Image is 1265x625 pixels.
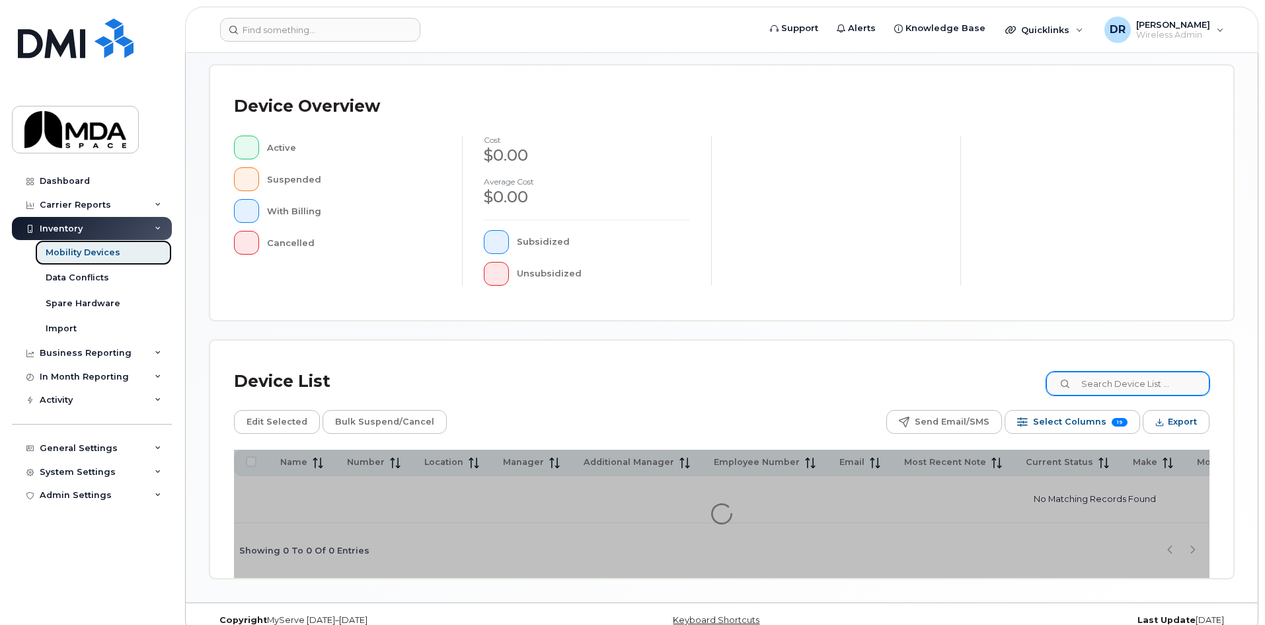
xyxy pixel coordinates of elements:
[1136,30,1210,40] span: Wireless Admin
[848,22,876,35] span: Alerts
[1207,567,1255,615] iframe: Messenger Launcher
[1005,410,1140,434] button: Select Columns 19
[886,410,1002,434] button: Send Email/SMS
[484,186,690,208] div: $0.00
[234,89,380,124] div: Device Overview
[220,18,420,42] input: Find something...
[219,615,267,625] strong: Copyright
[827,15,885,42] a: Alerts
[335,412,434,432] span: Bulk Suspend/Cancel
[761,15,827,42] a: Support
[915,412,989,432] span: Send Email/SMS
[1136,19,1210,30] span: [PERSON_NAME]
[1095,17,1233,43] div: Danielle Robertson
[267,199,441,223] div: With Billing
[885,15,995,42] a: Knowledge Base
[267,167,441,191] div: Suspended
[517,262,691,286] div: Unsubsidized
[905,22,985,35] span: Knowledge Base
[1033,412,1106,432] span: Select Columns
[323,410,447,434] button: Bulk Suspend/Cancel
[484,144,690,167] div: $0.00
[234,410,320,434] button: Edit Selected
[267,231,441,255] div: Cancelled
[1110,22,1126,38] span: DR
[1112,418,1128,427] span: 19
[1046,372,1209,396] input: Search Device List ...
[247,412,307,432] span: Edit Selected
[1137,615,1196,625] strong: Last Update
[673,615,759,625] a: Keyboard Shortcuts
[1168,412,1197,432] span: Export
[234,364,330,399] div: Device List
[781,22,818,35] span: Support
[484,177,690,186] h4: Average cost
[1143,410,1209,434] button: Export
[517,230,691,254] div: Subsidized
[996,17,1092,43] div: Quicklinks
[484,136,690,144] h4: cost
[1021,24,1069,35] span: Quicklinks
[267,136,441,159] div: Active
